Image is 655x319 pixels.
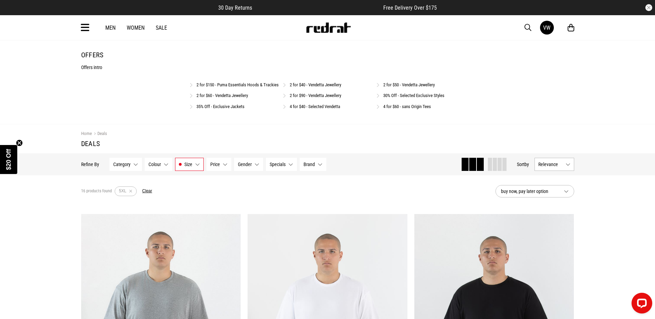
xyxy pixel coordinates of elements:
button: Remove filter [126,186,135,196]
div: VW [543,25,550,31]
button: Gender [234,158,263,171]
a: Men [105,25,116,31]
span: Free Delivery Over $175 [383,4,437,11]
p: Refine By [81,162,99,167]
button: buy now, pay later option [495,185,574,197]
span: 30 Day Returns [218,4,252,11]
span: Gender [238,162,252,167]
span: Size [184,162,192,167]
span: buy now, pay later option [501,187,558,195]
button: Sortby [517,160,529,168]
span: by [524,162,529,167]
a: Sale [156,25,167,31]
a: 4 for $40 - Selected Vendetta [290,104,340,109]
a: 30% Off - Selected Exclusive Styles [383,93,444,98]
a: 2 for $40 - Vendetta Jewellery [290,82,341,87]
button: Price [206,158,231,171]
a: 4 for $60 - sans Origin Tees [383,104,431,109]
span: $20 Off [5,149,12,170]
button: Close teaser [16,139,23,146]
span: Price [210,162,220,167]
button: Category [109,158,142,171]
a: 2 for $50 - Vendetta Jewellery [383,82,435,87]
p: Offers intro [81,65,574,70]
a: 2 for $90 - Vendetta Jewellery [290,93,341,98]
span: Colour [148,162,161,167]
a: Deals [92,131,107,137]
a: 35% Off - Exclusive Jackets [196,104,244,109]
button: Specials [266,158,297,171]
a: 2 for $150 - Puma Essentials Hoods & Trackies [196,82,279,87]
span: Category [113,162,131,167]
button: Colour [145,158,172,171]
h1: Offers [81,51,574,59]
span: Brand [304,162,315,167]
span: 16 products found [81,188,112,194]
a: 2 for $60 - Vendetta Jewellery [196,93,248,98]
a: Home [81,131,92,136]
button: Size [175,158,204,171]
iframe: Customer reviews powered by Trustpilot [266,4,369,11]
iframe: LiveChat chat widget [626,290,655,319]
span: Specials [270,162,286,167]
span: 5XL [119,188,126,193]
h1: Deals [81,139,574,148]
button: Clear [142,188,152,194]
img: Redrat logo [306,22,351,33]
span: Relevance [538,162,563,167]
button: Brand [300,158,326,171]
a: Women [127,25,145,31]
button: Relevance [534,158,574,171]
